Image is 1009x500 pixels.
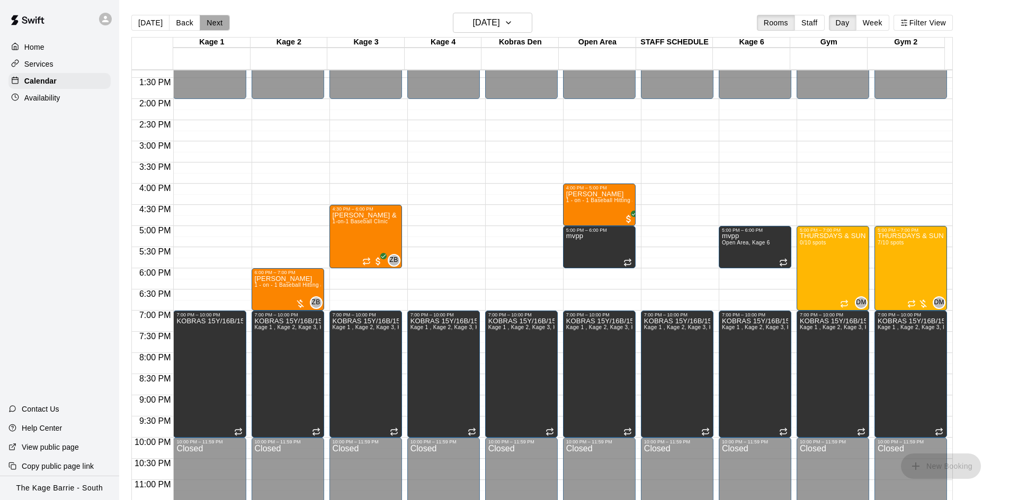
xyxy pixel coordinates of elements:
[935,428,943,436] span: Recurring event
[481,38,559,48] div: Kobras Den
[713,38,790,48] div: Kage 6
[137,395,174,404] span: 9:00 PM
[644,312,690,317] div: 7:00 PM – 10:00 PM
[312,297,320,308] span: ZB
[234,428,243,436] span: Recurring event
[488,324,743,330] span: Kage 1 , Kage 2, Kage 3, Kage 4, Kobras Den, Open Area, STAFF SCHEDULE, Kage 6, Gym, Gym 2
[797,226,869,311] div: 5:00 PM – 7:00 PM: THURSDAYS & SUNDAYS - Max Velocity Pitching Program -12u-13U
[132,480,173,489] span: 11:00 PM
[137,226,174,235] span: 5:00 PM
[800,240,826,246] span: 0/10 spots filled
[488,439,537,444] div: 10:00 PM – 11:59 PM
[566,439,615,444] div: 10:00 PM – 11:59 PM
[22,461,94,471] p: Copy public page link
[137,205,174,214] span: 4:30 PM
[779,258,788,267] span: Recurring event
[779,428,788,436] span: Recurring event
[840,299,849,308] span: Recurring event
[722,240,770,246] span: Open Area, Kage 6
[333,324,587,330] span: Kage 1 , Kage 2, Kage 3, Kage 4, Kobras Den, Open Area, STAFF SCHEDULE, Kage 6, Gym, Gym 2
[137,247,174,256] span: 5:30 PM
[137,268,174,277] span: 6:00 PM
[410,439,459,444] div: 10:00 PM – 11:59 PM
[722,228,765,233] div: 5:00 PM – 6:00 PM
[392,254,400,267] span: Zach Biery
[137,141,174,150] span: 3:00 PM
[829,15,856,31] button: Day
[24,42,44,52] p: Home
[137,78,174,87] span: 1:30 PM
[137,99,174,108] span: 2:00 PM
[719,226,791,268] div: 5:00 PM – 6:00 PM: mvpp
[894,15,953,31] button: Filter View
[868,38,945,48] div: Gym 2
[22,423,62,433] p: Help Center
[453,13,532,33] button: [DATE]
[907,299,916,308] span: Recurring event
[468,428,476,436] span: Recurring event
[546,428,554,436] span: Recurring event
[878,439,926,444] div: 10:00 PM – 11:59 PM
[937,296,945,309] span: Dave Maxamenko
[173,311,246,438] div: 7:00 PM – 10:00 PM: KOBRAS 15Y/16B/15B
[644,439,693,444] div: 10:00 PM – 11:59 PM
[362,257,371,266] span: Recurring event
[137,184,174,193] span: 4:00 PM
[373,256,383,267] span: All customers have paid
[644,324,899,330] span: Kage 1 , Kage 2, Kage 3, Kage 4, Kobras Den, Open Area, STAFF SCHEDULE, Kage 6, Gym, Gym 2
[623,214,634,224] span: All customers have paid
[252,311,324,438] div: 7:00 PM – 10:00 PM: KOBRAS 15Y/16B/15B
[566,324,821,330] span: Kage 1 , Kage 2, Kage 3, Kage 4, Kobras Den, Open Area, STAFF SCHEDULE, Kage 6, Gym, Gym 2
[794,15,825,31] button: Staff
[485,311,558,438] div: 7:00 PM – 10:00 PM: KOBRAS 15Y/16B/15B
[800,312,846,317] div: 7:00 PM – 10:00 PM
[255,312,301,317] div: 7:00 PM – 10:00 PM
[701,428,710,436] span: Recurring event
[410,324,665,330] span: Kage 1 , Kage 2, Kage 3, Kage 4, Kobras Den, Open Area, STAFF SCHEDULE, Kage 6, Gym, Gym 2
[8,73,111,89] a: Calendar
[641,311,713,438] div: 7:00 PM – 10:00 PM: KOBRAS 15Y/16B/15B
[800,228,843,233] div: 5:00 PM – 7:00 PM
[859,296,868,309] span: Dave Maxamenko
[173,38,251,48] div: Kage 1
[488,312,534,317] div: 7:00 PM – 10:00 PM
[314,296,323,309] span: Zach Biery
[255,439,303,444] div: 10:00 PM – 11:59 PM
[388,254,400,267] div: Zach Biery
[200,15,229,31] button: Next
[137,353,174,362] span: 8:00 PM
[719,311,791,438] div: 7:00 PM – 10:00 PM: KOBRAS 15Y/16B/15B
[390,428,398,436] span: Recurring event
[623,428,632,436] span: Recurring event
[22,404,59,414] p: Contact Us
[405,38,482,48] div: Kage 4
[563,184,636,226] div: 4:00 PM – 5:00 PM: PETE SNOW
[8,56,111,72] div: Services
[312,428,320,436] span: Recurring event
[137,162,174,171] span: 3:30 PM
[333,206,376,212] div: 4:30 PM – 6:00 PM
[255,282,368,288] span: 1 - on - 1 Baseball Hitting and Pitching Clinic
[137,120,174,129] span: 2:30 PM
[856,297,866,308] span: DM
[8,90,111,106] div: Availability
[797,311,869,438] div: 7:00 PM – 10:00 PM: KOBRAS 15Y/16B/15B
[566,185,610,190] div: 4:00 PM – 5:00 PM
[878,228,921,233] div: 5:00 PM – 7:00 PM
[933,296,945,309] div: Dave Maxamenko
[636,38,713,48] div: STAFF SCHEDULE
[934,297,944,308] span: DM
[566,228,610,233] div: 5:00 PM – 6:00 PM
[132,459,173,468] span: 10:30 PM
[563,311,636,438] div: 7:00 PM – 10:00 PM: KOBRAS 15Y/16B/15B
[874,311,947,438] div: 7:00 PM – 10:00 PM: KOBRAS 15Y/16B/15B
[559,38,636,48] div: Open Area
[855,296,868,309] div: Dave Maxamenko
[407,311,480,438] div: 7:00 PM – 10:00 PM: KOBRAS 15Y/16B/15B
[24,76,57,86] p: Calendar
[176,312,222,317] div: 7:00 PM – 10:00 PM
[333,219,388,224] span: 1-on-1 Baseball Clinic
[251,38,328,48] div: Kage 2
[333,439,381,444] div: 10:00 PM – 11:59 PM
[722,312,768,317] div: 7:00 PM – 10:00 PM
